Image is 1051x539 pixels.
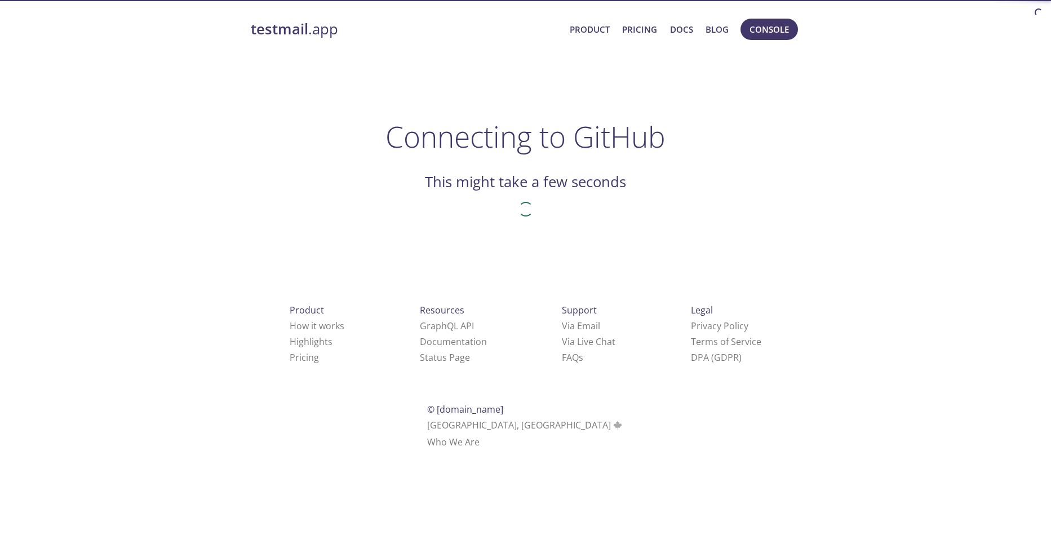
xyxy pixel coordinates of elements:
[420,335,487,348] a: Documentation
[562,351,583,364] a: FAQ
[385,120,666,153] h1: Connecting to GitHub
[622,22,657,37] a: Pricing
[562,304,597,316] span: Support
[290,351,319,364] a: Pricing
[562,335,615,348] a: Via Live Chat
[290,304,324,316] span: Product
[427,436,480,448] a: Who We Are
[290,320,344,332] a: How it works
[570,22,610,37] a: Product
[706,22,729,37] a: Blog
[420,320,474,332] a: GraphQL API
[740,19,798,40] button: Console
[691,351,742,364] a: DPA (GDPR)
[562,320,600,332] a: Via Email
[425,173,626,192] h2: This might take a few seconds
[427,419,624,431] span: [GEOGRAPHIC_DATA], [GEOGRAPHIC_DATA]
[251,20,561,39] a: testmail.app
[290,335,332,348] a: Highlights
[427,403,503,416] span: © [DOMAIN_NAME]
[579,351,583,364] span: s
[691,304,713,316] span: Legal
[750,22,789,37] span: Console
[420,351,470,364] a: Status Page
[670,22,693,37] a: Docs
[691,320,748,332] a: Privacy Policy
[691,335,761,348] a: Terms of Service
[420,304,464,316] span: Resources
[251,19,308,39] strong: testmail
